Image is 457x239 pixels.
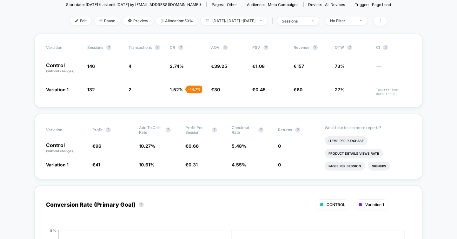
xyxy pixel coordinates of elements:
span: Profit [92,127,103,132]
span: Variation 1 [46,87,69,92]
span: CI [376,45,411,50]
button: ? [212,127,217,132]
span: Add To Cart Rate [139,125,162,135]
span: € [211,63,227,69]
span: € [185,162,198,167]
button: ? [263,45,268,50]
span: 39.25 [214,63,227,69]
span: Edit [70,16,91,25]
div: - 44.7 % [186,86,202,93]
span: Variation [46,125,81,135]
button: ? [155,45,160,50]
img: calendar [206,19,209,22]
button: ? [258,127,263,132]
span: 60 [297,87,302,92]
li: Signups [368,162,390,171]
button: ? [178,45,183,50]
div: Audience: [247,2,298,7]
li: Product Details Views Rate [325,149,383,158]
span: Profit Per Session [185,125,209,135]
li: Items Per Purchase [325,136,368,145]
p: Control [46,143,86,153]
span: Returns [278,127,292,132]
span: Checkout Rate [232,125,255,135]
div: Pages: [212,2,237,7]
li: Pages Per Session [325,162,365,171]
span: 4.55 % [232,162,246,167]
span: Meta campaigns [268,2,298,7]
span: 30 [214,87,220,92]
img: end [99,19,103,22]
span: all devices [325,2,345,7]
span: 27% [335,87,345,92]
button: ? [295,127,300,132]
span: 146 [87,63,95,69]
button: ? [347,45,352,50]
span: OTW [335,45,370,50]
p: Would like to see more reports? [325,125,411,130]
span: 10.61 % [139,162,155,167]
img: end [312,20,314,22]
span: CONTROL [327,202,345,207]
span: 2 [129,87,131,92]
span: 41 [96,162,100,167]
button: ? [106,127,111,132]
span: AOV [211,45,220,50]
span: CR [170,45,175,50]
span: 1.08 [255,63,265,69]
span: 96 [96,143,101,149]
button: ? [166,127,171,132]
img: end [360,20,362,21]
span: € [252,63,265,69]
span: 0.66 [189,143,199,149]
span: Start date: [DATE] (Last edit [DATE] by [EMAIL_ADDRESS][DOMAIN_NAME]) [66,2,201,7]
span: (without changes) [46,149,75,153]
span: | [270,16,277,26]
span: 0.45 [255,87,266,92]
span: Variation [46,45,81,50]
span: Page Load [372,2,391,7]
span: € [294,87,302,92]
span: (without changes) [46,69,75,73]
img: edit [75,19,78,22]
p: Control [46,63,81,74]
span: Preview [123,16,153,25]
img: end [260,20,262,21]
span: € [211,87,220,92]
span: 132 [87,87,95,92]
span: € [185,143,199,149]
div: Trigger: [355,2,391,7]
span: 157 [297,63,304,69]
button: ? [106,45,111,50]
span: --- [376,64,411,74]
span: 5.48 % [232,143,246,149]
span: € [294,63,304,69]
span: Revenue [294,45,309,50]
span: other [227,2,237,7]
span: 10.27 % [139,143,155,149]
span: 0.31 [189,162,198,167]
span: Device: [303,2,350,7]
span: 0 [278,162,281,167]
span: Sessions [87,45,103,50]
span: Variation 1 [46,162,69,167]
span: 4 [129,63,131,69]
img: rebalance [161,19,163,23]
span: 1.52 % [170,87,183,92]
span: Allocation: 50% [156,16,198,25]
span: [DATE]: [DATE] - [DATE] [201,16,267,25]
button: ? [313,45,318,50]
span: 73% [335,63,345,69]
span: Transactions [129,45,152,50]
tspan: 8 % [50,228,56,232]
span: Insufficient data for CI [376,88,411,96]
span: € [92,162,100,167]
span: Pause [95,16,120,25]
button: ? [383,45,388,50]
span: € [92,143,101,149]
span: 0 [278,143,281,149]
div: sessions [282,19,307,23]
button: ? [223,45,228,50]
span: Variation 1 [365,202,384,207]
span: € [252,87,266,92]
